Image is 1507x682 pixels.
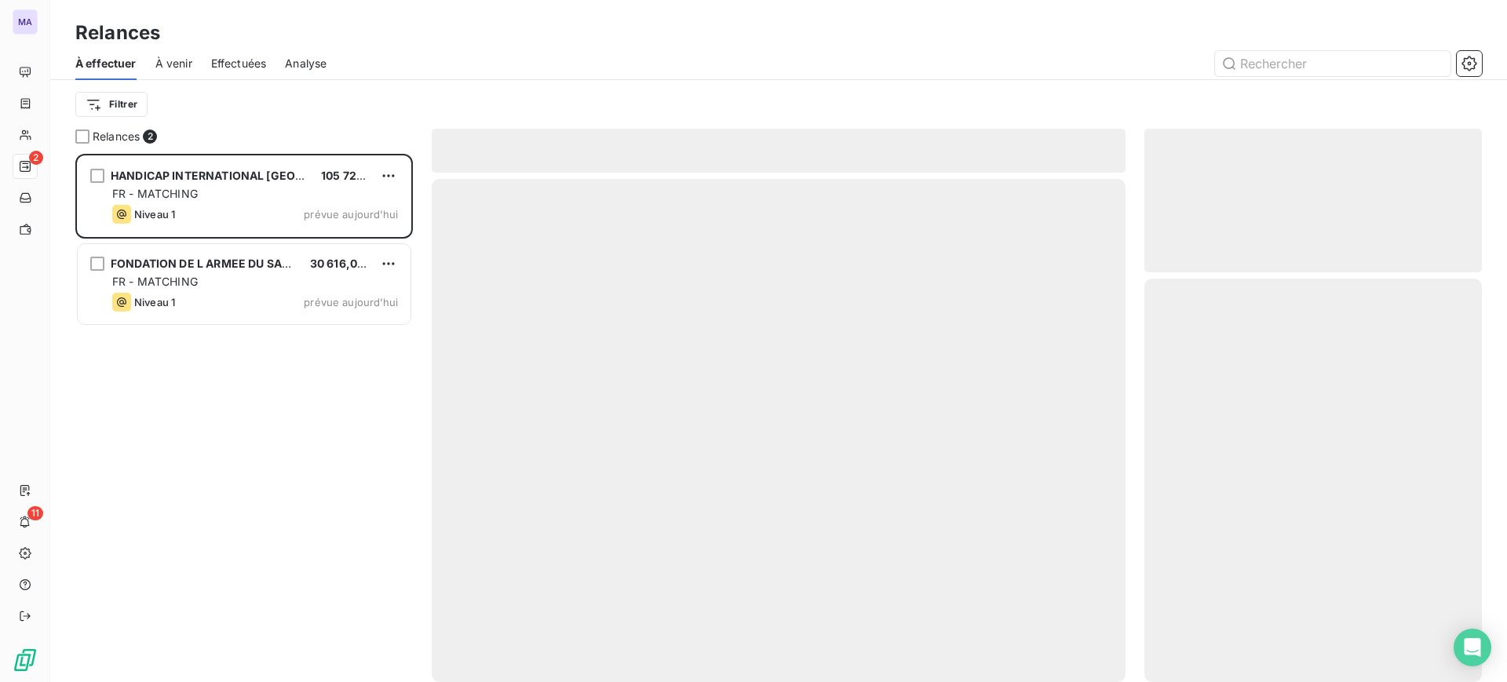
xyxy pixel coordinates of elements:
[321,169,392,182] span: 105 724,00 €
[111,257,303,270] span: FONDATION DE L ARMEE DU SALUT
[112,187,198,200] span: FR - MATCHING
[93,129,140,144] span: Relances
[310,257,375,270] span: 30 616,03 €
[27,506,43,520] span: 11
[211,56,267,71] span: Effectuées
[134,296,175,308] span: Niveau 1
[285,56,327,71] span: Analyse
[75,19,160,47] h3: Relances
[13,647,38,673] img: Logo LeanPay
[155,56,192,71] span: À venir
[111,169,383,182] span: HANDICAP INTERNATIONAL [GEOGRAPHIC_DATA]
[75,154,413,682] div: grid
[29,151,43,165] span: 2
[112,275,198,288] span: FR - MATCHING
[134,208,175,221] span: Niveau 1
[1454,629,1491,666] div: Open Intercom Messenger
[13,9,38,35] div: MA
[304,208,398,221] span: prévue aujourd’hui
[75,56,137,71] span: À effectuer
[75,92,148,117] button: Filtrer
[304,296,398,308] span: prévue aujourd’hui
[143,129,157,144] span: 2
[1215,51,1450,76] input: Rechercher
